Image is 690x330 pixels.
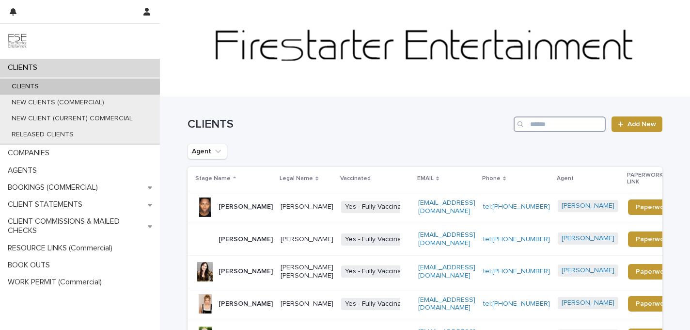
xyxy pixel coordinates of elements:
p: [PERSON_NAME] [219,235,273,244]
a: [EMAIL_ADDRESS][DOMAIN_NAME] [418,264,475,279]
p: [PERSON_NAME] [281,235,333,244]
a: [EMAIL_ADDRESS][DOMAIN_NAME] [418,231,475,247]
a: tel:[PHONE_NUMBER] [483,300,550,307]
img: 9JgRvJ3ETPGCJDhvPVA5 [8,32,27,51]
button: Agent [188,144,227,159]
p: NEW CLIENTS (COMMERCIAL) [4,99,112,107]
p: BOOK OUTS [4,261,58,270]
p: EMAIL [417,173,434,184]
a: Paperwork [628,231,678,247]
a: tel:[PHONE_NUMBER] [483,203,550,210]
a: [PERSON_NAME] [562,299,614,307]
p: Phone [482,173,501,184]
a: Paperwork [628,296,678,312]
span: Paperwork [636,268,670,275]
p: Stage Name [195,173,231,184]
a: [EMAIL_ADDRESS][DOMAIN_NAME] [418,297,475,312]
p: CLIENT STATEMENTS [4,200,90,209]
span: Add New [627,121,656,128]
span: Yes - Fully Vaccinated [341,265,415,278]
p: Vaccinated [340,173,371,184]
span: Paperwork [636,236,670,243]
a: tel:[PHONE_NUMBER] [483,236,550,243]
span: Paperwork [636,204,670,211]
h1: CLIENTS [188,117,510,132]
p: AGENTS [4,166,45,175]
p: CLIENT COMMISSIONS & MAILED CHECKS [4,217,148,235]
p: RESOURCE LINKS (Commercial) [4,244,120,253]
p: BOOKINGS (COMMERCIAL) [4,183,106,192]
input: Search [514,116,606,132]
p: WORK PERMIT (Commercial) [4,278,110,287]
p: CLIENTS [4,63,45,72]
p: COMPANIES [4,148,57,158]
p: [PERSON_NAME] [281,203,333,211]
a: Paperwork [628,199,678,215]
span: Yes - Fully Vaccinated [341,233,415,246]
p: [PERSON_NAME] [PERSON_NAME] [281,264,333,280]
span: Yes - Fully Vaccinated [341,298,415,310]
span: Yes - Fully Vaccinated [341,201,415,213]
a: [PERSON_NAME] [562,266,614,275]
a: Add New [612,116,662,132]
a: Paperwork [628,264,678,280]
p: NEW CLIENT (CURRENT) COMMERCIAL [4,115,141,123]
p: CLIENTS [4,82,47,91]
a: [PERSON_NAME] [562,202,614,210]
p: RELEASED CLIENTS [4,131,81,139]
p: [PERSON_NAME] [219,300,273,308]
p: [PERSON_NAME] [219,267,273,276]
p: [PERSON_NAME] [219,203,273,211]
a: [PERSON_NAME] [562,234,614,243]
p: Agent [557,173,574,184]
span: Paperwork [636,300,670,307]
p: Legal Name [280,173,313,184]
p: [PERSON_NAME] [281,300,333,308]
a: tel:[PHONE_NUMBER] [483,268,550,275]
a: [EMAIL_ADDRESS][DOMAIN_NAME] [418,199,475,214]
p: PAPERWORK LINK [627,170,673,188]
